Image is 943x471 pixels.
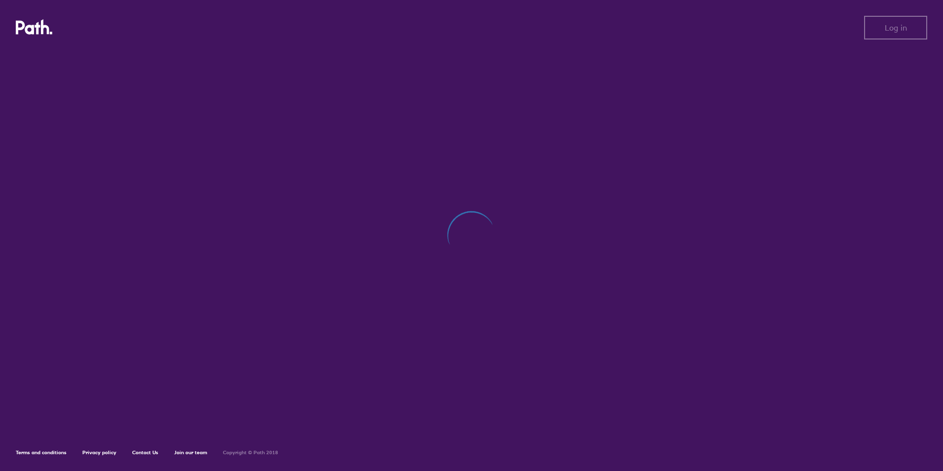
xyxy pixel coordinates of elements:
[132,449,158,456] a: Contact Us
[885,23,907,32] span: Log in
[16,449,67,456] a: Terms and conditions
[223,450,278,456] h6: Copyright © Path 2018
[82,449,116,456] a: Privacy policy
[864,16,927,39] button: Log in
[174,449,207,456] a: Join our team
